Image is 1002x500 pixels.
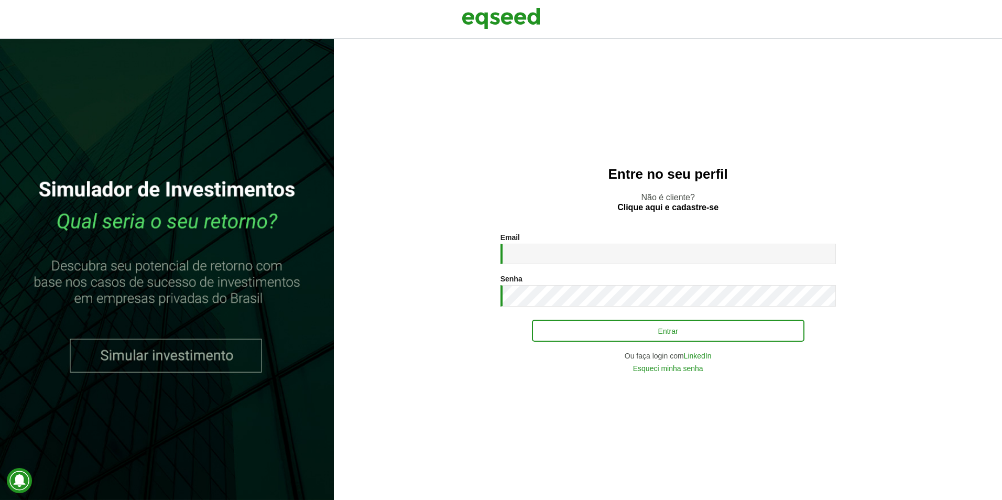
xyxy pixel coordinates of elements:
img: EqSeed Logo [462,5,540,31]
a: Esqueci minha senha [633,365,703,372]
h2: Entre no seu perfil [355,167,981,182]
label: Senha [500,275,522,282]
p: Não é cliente? [355,192,981,212]
div: Ou faça login com [500,352,836,360]
a: LinkedIn [684,352,712,360]
label: Email [500,234,520,241]
button: Entrar [532,320,804,342]
a: Clique aqui e cadastre-se [617,203,718,212]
